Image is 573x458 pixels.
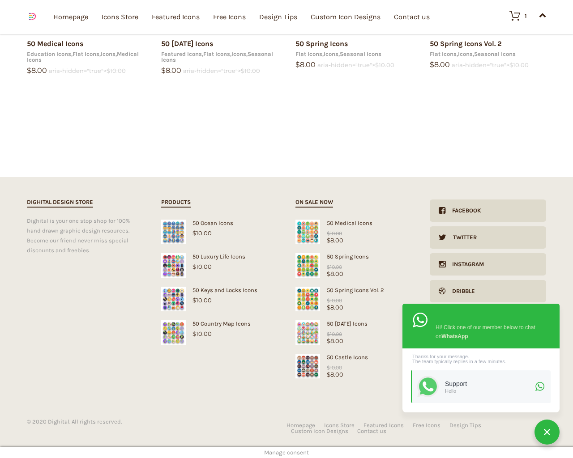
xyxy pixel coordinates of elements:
a: Spring Icons50 Spring Icons Vol. 2$8.00 [295,287,412,311]
a: Education Icons [27,51,71,57]
div: , , , [27,51,143,63]
h2: Products [161,197,191,208]
bdi: 10.00 [107,67,126,74]
bdi: 10.00 [241,67,260,74]
span: $ [327,371,330,378]
a: 50 Medical Icons [27,39,83,48]
a: Seasonal Icons [474,51,516,57]
div: 50 Ocean Icons [161,220,278,226]
div: 50 Luxury Life Icons [161,253,278,260]
div: 50 Keys and Locks Icons [161,287,278,293]
a: Icons [324,51,338,57]
del: aria-hidden="true"> [452,62,529,68]
a: Featured Icons [363,422,404,428]
a: 50 Keys and Locks Icons$10.00 [161,287,278,304]
a: Free Icons [413,422,440,428]
del: aria-hidden="true"> [183,68,260,74]
div: 50 Spring Icons Vol. 2 [295,287,412,293]
div: , , , [161,51,278,63]
bdi: 10.00 [327,297,342,304]
bdi: 10.00 [327,230,342,237]
a: 50 Luxury Life Icons$10.00 [161,253,278,270]
a: 50 [DATE] Icons [161,39,213,48]
a: Medical Icons50 Medical Icons$8.00 [295,220,412,244]
span: $ [327,304,330,311]
bdi: 10.00 [192,297,212,304]
a: Flat Icons [73,51,99,57]
span: $ [192,297,196,304]
bdi: 10.00 [327,331,342,337]
bdi: 8.00 [430,60,450,69]
h2: On sale now [295,197,333,208]
img: Spring Icons [295,253,320,278]
span: Manage consent [264,449,309,456]
img: Medical Icons [295,220,320,244]
a: Medical Icons [27,51,139,63]
span: $ [241,67,244,74]
bdi: 10.00 [327,264,342,270]
div: 50 Country Map Icons [161,320,278,327]
a: SupportHello [411,370,551,403]
bdi: 8.00 [327,237,343,244]
div: , , [430,51,546,57]
div: Dribble [445,280,475,302]
span: $ [327,270,330,277]
div: 50 Castle Icons [295,354,412,360]
a: Easter Icons50 [DATE] Icons$8.00 [295,320,412,344]
bdi: 8.00 [327,337,343,344]
h2: Dighital Design Store [27,197,93,208]
a: Flat Icons [430,51,457,57]
bdi: 10.00 [327,365,342,371]
div: Instagram [445,253,484,276]
div: Support [445,380,533,388]
a: Icons [458,51,473,57]
div: 50 Medical Icons [295,220,412,226]
bdi: 10.00 [192,330,212,337]
a: Castle Icons50 Castle Icons$8.00 [295,354,412,378]
span: $ [509,61,513,68]
a: Dribble [430,280,546,302]
a: Seasonal Icons [161,51,273,63]
a: Icons Store [324,422,355,428]
img: Castle Icons [295,354,320,378]
a: 50 Country Map Icons$10.00 [161,320,278,337]
bdi: 8.00 [327,371,343,378]
span: $ [192,330,196,337]
a: Flat Icons [203,51,230,57]
bdi: 10.00 [375,61,394,68]
div: Thanks for your message. The team typically replies in a few minutes. [411,354,551,364]
span: $ [107,67,110,74]
a: 1 [500,10,527,21]
span: $ [375,61,379,68]
bdi: 8.00 [295,60,316,69]
bdi: 8.00 [161,66,181,75]
span: $ [327,297,330,304]
div: Hi! Click one of our member below to chat on [436,321,540,341]
div: © 2020 Dighital. All rights reserved. [27,419,286,424]
span: $ [192,263,196,270]
span: $ [327,331,330,337]
span: $ [327,230,330,237]
span: $ [327,237,330,244]
del: aria-hidden="true"> [49,68,126,74]
bdi: 8.00 [327,270,343,277]
a: 50 Ocean Icons$10.00 [161,220,278,237]
span: $ [295,60,300,69]
a: Design Tips [449,422,481,428]
a: Instagram [430,253,546,276]
a: 50 Spring Icons [295,39,348,48]
span: $ [327,264,330,270]
a: Icons [101,51,115,57]
span: $ [161,66,166,75]
a: Contact us [357,428,386,434]
a: Twitter [430,226,546,249]
a: Homepage [286,422,315,428]
span: $ [27,66,31,75]
bdi: 8.00 [327,304,343,311]
span: $ [430,60,434,69]
bdi: 8.00 [27,66,47,75]
div: 50 Spring Icons [295,253,412,260]
span: $ [192,229,196,237]
div: , , [295,51,412,57]
a: Featured Icons [161,51,202,57]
